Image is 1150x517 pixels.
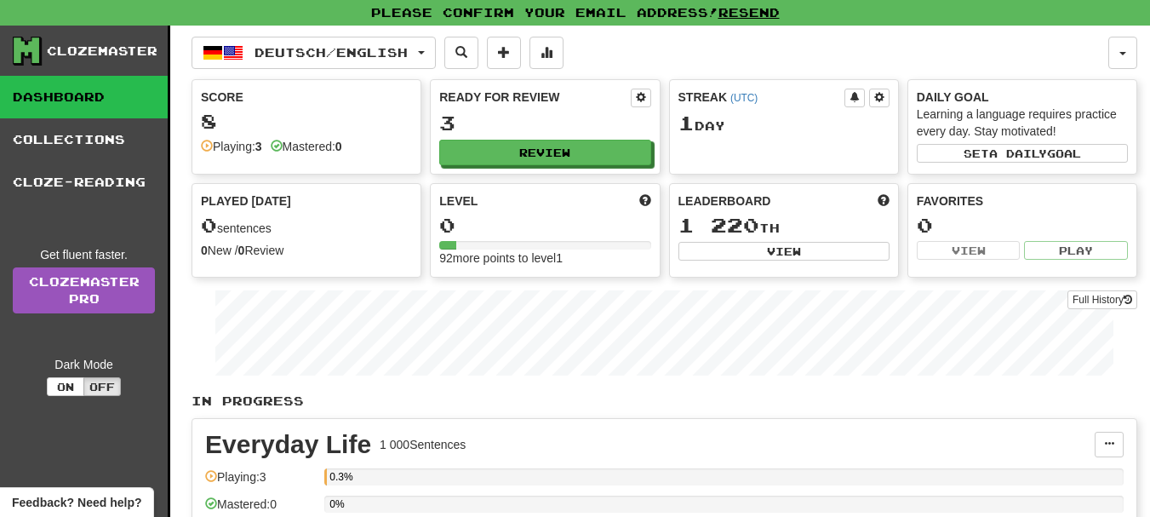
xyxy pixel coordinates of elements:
[271,138,342,155] div: Mastered:
[487,37,521,69] button: Add sentence to collection
[917,215,1128,236] div: 0
[878,192,890,210] span: This week in points, UTC
[989,147,1047,159] span: a daily
[1024,241,1128,260] button: Play
[205,468,316,497] div: Playing: 3
[201,192,291,210] span: Played [DATE]
[439,140,650,165] button: Review
[13,356,155,373] div: Dark Mode
[678,213,759,237] span: 1 220
[439,89,630,106] div: Ready for Review
[678,111,695,135] span: 1
[917,192,1128,210] div: Favorites
[1067,290,1137,309] button: Full History
[917,241,1021,260] button: View
[201,89,412,106] div: Score
[917,106,1128,140] div: Learning a language requires practice every day. Stay motivated!
[678,112,890,135] div: Day
[718,5,780,20] a: Resend
[12,494,141,511] span: Open feedback widget
[255,140,262,153] strong: 3
[439,192,478,210] span: Level
[201,213,217,237] span: 0
[47,377,84,396] button: On
[439,250,650,267] div: 92 more points to level 1
[730,92,758,104] a: (UTC)
[529,37,564,69] button: More stats
[678,192,771,210] span: Leaderboard
[439,112,650,134] div: 3
[201,138,262,155] div: Playing:
[380,436,466,453] div: 1 000 Sentences
[201,242,412,259] div: New / Review
[238,244,245,257] strong: 0
[192,37,436,69] button: Deutsch/English
[192,393,1137,410] p: In Progress
[201,244,208,257] strong: 0
[678,215,890,237] div: th
[678,242,890,261] button: View
[205,432,371,457] div: Everyday Life
[83,377,121,396] button: Off
[917,89,1128,106] div: Daily Goal
[201,111,412,132] div: 8
[444,37,478,69] button: Search sentences
[639,192,651,210] span: Score more points to level up
[335,140,342,153] strong: 0
[439,215,650,236] div: 0
[917,144,1128,163] button: Seta dailygoal
[678,89,844,106] div: Streak
[47,43,157,60] div: Clozemaster
[13,246,155,263] div: Get fluent faster.
[13,267,155,313] a: ClozemasterPro
[255,45,408,60] span: Deutsch / English
[201,215,412,237] div: sentences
